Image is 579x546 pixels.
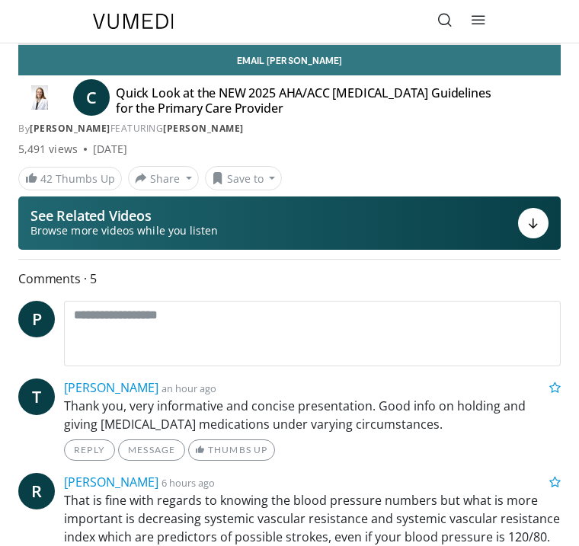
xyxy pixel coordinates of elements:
a: 42 Thumbs Up [18,167,122,190]
a: [PERSON_NAME] [163,122,244,135]
button: Share [128,166,199,190]
a: T [18,378,55,415]
a: P [18,301,55,337]
a: C [73,79,110,116]
button: Save to [205,166,283,190]
a: Email [PERSON_NAME] [18,45,561,75]
small: an hour ago [162,382,216,395]
span: 42 [40,171,53,186]
span: Browse more videos while you listen [30,223,218,238]
h4: Quick Look at the NEW 2025 AHA/ACC [MEDICAL_DATA] Guidelines for the Primary Care Provider [116,85,501,116]
a: [PERSON_NAME] [64,474,158,490]
span: Comments 5 [18,269,561,289]
div: [DATE] [93,142,127,157]
p: See Related Videos [30,208,218,223]
a: Message [118,439,185,461]
a: Reply [64,439,115,461]
img: VuMedi Logo [93,14,174,29]
a: [PERSON_NAME] [64,379,158,396]
small: 6 hours ago [162,476,215,490]
span: 5,491 views [18,142,78,157]
a: Thumbs Up [188,439,274,461]
a: R [18,473,55,509]
p: Thank you, very informative and concise presentation. Good info on holding and giving [MEDICAL_DA... [64,397,561,433]
div: By FEATURING [18,122,561,136]
a: [PERSON_NAME] [30,122,110,135]
img: Dr. Catherine P. Benziger [18,85,61,110]
button: See Related Videos Browse more videos while you listen [18,196,561,250]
